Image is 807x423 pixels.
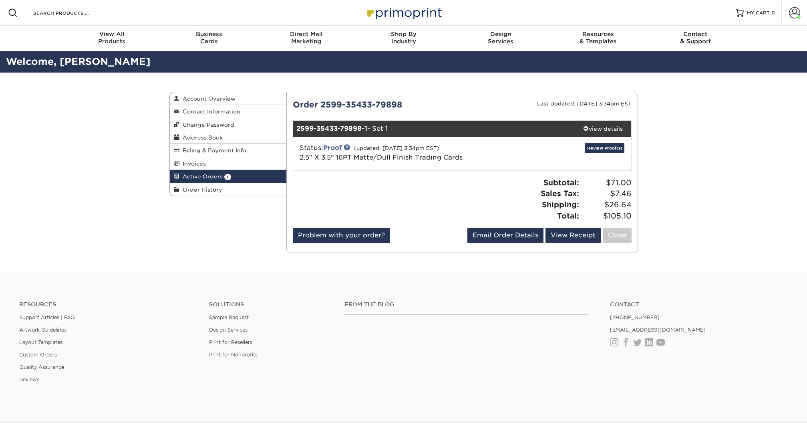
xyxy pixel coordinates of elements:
span: $71.00 [582,177,632,188]
span: $26.64 [582,199,632,210]
div: - Set 1 [293,121,575,137]
a: Resources& Templates [549,26,647,51]
a: Billing & Payment Info [170,144,287,157]
span: Direct Mail [258,30,355,38]
a: Print for Nonprofits [209,352,258,358]
a: Quality Assurance [19,364,64,370]
a: Proof [323,144,342,152]
div: Cards [160,30,258,45]
a: DesignServices [452,26,549,51]
a: View AllProducts [63,26,161,51]
a: Layout Templates [19,339,62,345]
h4: From the Blog [344,301,588,308]
span: Invoices [179,160,206,167]
a: Invoices [170,157,287,170]
span: $7.46 [582,188,632,199]
div: & Templates [549,30,647,45]
a: Active Orders 1 [170,170,287,183]
a: Direct MailMarketing [258,26,355,51]
strong: Total: [557,211,579,220]
small: Last Updated: [DATE] 3:34pm EST [537,101,632,107]
span: $105.10 [582,210,632,222]
a: Shop ByIndustry [355,26,452,51]
a: Order History [170,183,287,196]
a: Contact& Support [647,26,744,51]
a: Sample Request [209,314,249,320]
div: Services [452,30,549,45]
small: (updated: [DATE] 3:34pm EST) [354,145,439,151]
div: Status: [294,143,518,162]
span: 1 [224,174,231,180]
strong: Sales Tax: [541,189,579,198]
div: Order 2599-35433-79898 [287,99,462,111]
span: Design [452,30,549,38]
span: Order History [179,186,222,193]
span: Billing & Payment Info [179,147,246,154]
a: view details [575,121,631,137]
span: MY CART [747,10,770,16]
input: SEARCH PRODUCTS..... [32,8,111,18]
div: Marketing [258,30,355,45]
span: Address Book [179,134,223,141]
a: 2.5" X 3.5" 16PT Matte/Dull Finish Trading Cards [300,154,463,161]
a: Change Password [170,118,287,131]
img: Primoprint [364,4,444,21]
a: Contact [610,301,788,308]
span: Shop By [355,30,452,38]
span: Contact [647,30,744,38]
a: Address Book [170,131,287,144]
strong: Subtotal: [543,178,579,187]
a: Custom Orders [19,352,57,358]
a: Reviews [19,376,39,383]
span: Change Password [179,121,234,128]
span: 0 [771,10,775,16]
h4: Solutions [209,301,332,308]
a: Problem with your order? [293,228,390,243]
a: Artwork Guidelines [19,327,66,333]
div: Products [63,30,161,45]
a: Contact Information [170,105,287,118]
span: View All [63,30,161,38]
a: BusinessCards [160,26,258,51]
a: [PHONE_NUMBER] [610,314,660,320]
div: & Support [647,30,744,45]
div: Industry [355,30,452,45]
span: Contact Information [179,108,240,115]
a: Support Articles | FAQ [19,314,75,320]
a: [EMAIL_ADDRESS][DOMAIN_NAME] [610,327,706,333]
a: Print for Resellers [209,339,252,345]
span: Active Orders [179,173,223,180]
a: Review Proof(s) [585,143,624,153]
span: Resources [549,30,647,38]
strong: 2599-35433-79898-1 [296,125,367,132]
a: Close [603,228,632,243]
strong: Shipping: [542,200,579,209]
a: Design Services [209,327,248,333]
span: Account Overview [179,95,235,102]
span: Business [160,30,258,38]
div: view details [575,125,631,133]
a: Email Order Details [467,228,543,243]
a: View Receipt [545,228,601,243]
a: Account Overview [170,92,287,105]
h4: Resources [19,301,197,308]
